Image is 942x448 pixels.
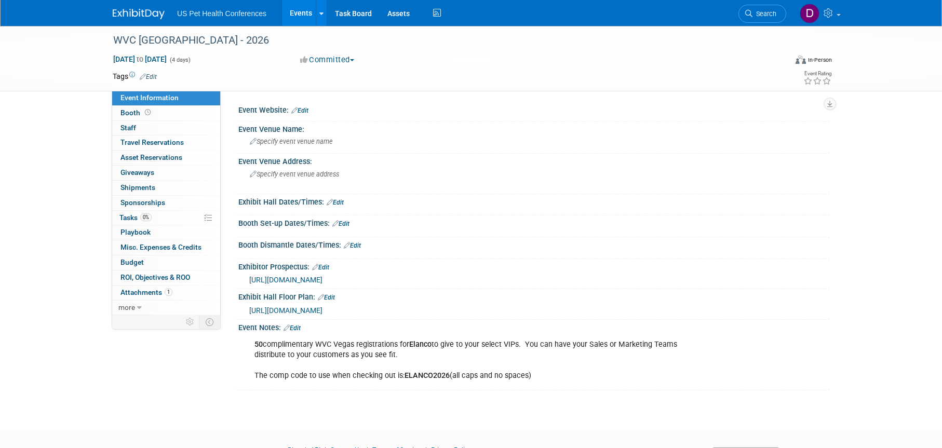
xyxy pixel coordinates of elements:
a: Edit [327,199,344,206]
span: [DATE] [DATE] [113,55,167,64]
div: Event Notes: [238,320,829,333]
div: WVC [GEOGRAPHIC_DATA] - 2026 [110,31,771,50]
span: Booth not reserved yet [143,108,153,116]
span: ROI, Objectives & ROO [120,273,190,281]
a: Giveaways [112,166,220,180]
span: Misc. Expenses & Credits [120,243,201,251]
span: Travel Reservations [120,138,184,146]
a: more [112,301,220,315]
span: 1 [165,288,172,296]
a: Edit [312,264,329,271]
a: [URL][DOMAIN_NAME] [249,276,322,284]
div: Booth Set-up Dates/Times: [238,215,829,229]
b: Elanco [409,340,432,349]
a: Edit [140,73,157,80]
button: Committed [297,55,358,65]
a: Budget [112,255,220,270]
span: more [118,303,135,311]
a: Edit [344,242,361,249]
span: Asset Reservations [120,153,182,161]
span: Budget [120,258,144,266]
div: Event Website: [238,102,829,116]
div: Event Venue Address: [238,154,829,167]
div: Event Venue Name: [238,121,829,134]
a: Travel Reservations [112,135,220,150]
b: ELANCO2026 [405,371,450,380]
img: ExhibitDay [113,9,165,19]
a: Edit [291,107,308,114]
a: Shipments [112,181,220,195]
span: Booth [120,108,153,117]
a: Misc. Expenses & Credits [112,240,220,255]
a: Search [738,5,786,23]
img: Debra Smith [800,4,819,23]
a: Booth [112,106,220,120]
span: Playbook [120,228,151,236]
span: Giveaways [120,168,154,177]
span: Staff [120,124,136,132]
span: Search [752,10,776,18]
a: Sponsorships [112,196,220,210]
span: Shipments [120,183,155,192]
td: Toggle Event Tabs [199,315,221,329]
a: Edit [284,324,301,332]
div: Booth Dismantle Dates/Times: [238,237,829,251]
span: Sponsorships [120,198,165,207]
td: Tags [113,71,157,82]
a: ROI, Objectives & ROO [112,270,220,285]
a: Asset Reservations [112,151,220,165]
img: Format-Inperson.png [796,56,806,64]
td: Personalize Event Tab Strip [181,315,199,329]
a: Playbook [112,225,220,240]
div: Exhibitor Prospectus: [238,259,829,273]
a: Attachments1 [112,286,220,300]
b: 50 [254,340,263,349]
div: Exhibit Hall Floor Plan: [238,289,829,303]
a: [URL][DOMAIN_NAME] [249,306,322,315]
span: 0% [140,213,152,221]
span: (4 days) [169,57,191,63]
a: Staff [112,121,220,135]
div: complimentary WVC Vegas registrations for to give to your select VIPs. You can have your Sales or... [247,334,715,386]
span: to [135,55,145,63]
div: Event Format [725,54,832,70]
span: Event Information [120,93,179,102]
a: Edit [332,220,349,227]
div: Event Rating [803,71,831,76]
a: Edit [318,294,335,301]
span: Specify event venue address [250,170,339,178]
a: Event Information [112,91,220,105]
div: In-Person [808,56,832,64]
span: Attachments [120,288,172,296]
div: Exhibit Hall Dates/Times: [238,194,829,208]
span: Tasks [119,213,152,222]
span: Specify event venue name [250,138,333,145]
a: Tasks0% [112,211,220,225]
span: US Pet Health Conferences [177,9,266,18]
